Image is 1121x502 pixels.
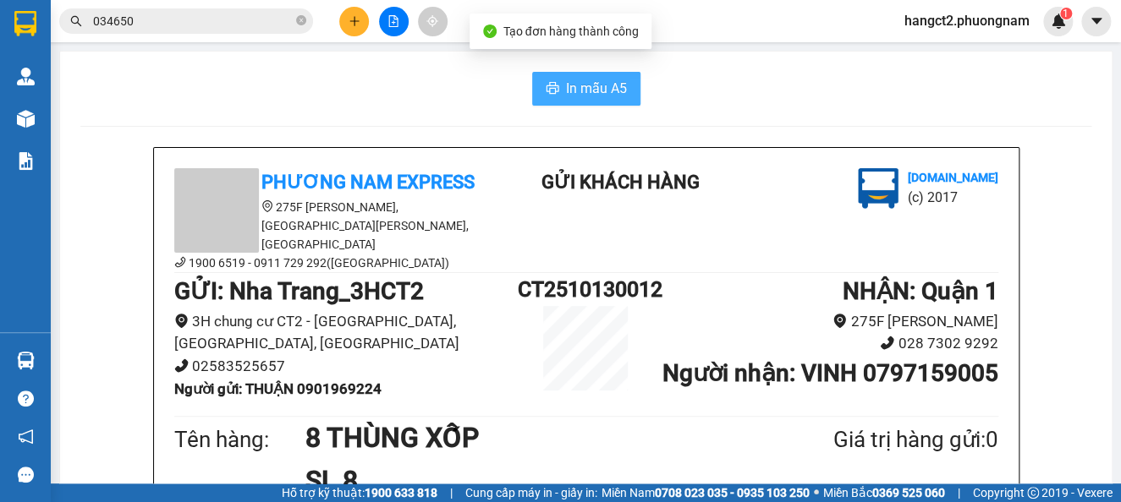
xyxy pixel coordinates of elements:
[814,489,819,496] span: ⚪️
[93,12,293,30] input: Tìm tên, số ĐT hoặc mã đơn
[823,483,945,502] span: Miền Bắc
[18,390,34,407] span: question-circle
[465,483,597,502] span: Cung cấp máy in - giấy in:
[1027,487,1039,499] span: copyright
[655,332,998,355] li: 028 7302 9292
[174,310,518,355] li: 3H chung cư CT2 - [GEOGRAPHIC_DATA], [GEOGRAPHIC_DATA], [GEOGRAPHIC_DATA]
[174,314,189,328] span: environment
[349,15,360,27] span: plus
[305,460,750,502] h1: SL 8
[418,7,448,36] button: aim
[174,380,382,397] b: Người gửi : THUẬN 0901969224
[541,172,700,193] b: Gửi khách hàng
[17,110,35,128] img: warehouse-icon
[842,277,997,305] b: NHẬN : Quận 1
[872,486,945,499] strong: 0369 525 060
[365,486,437,499] strong: 1900 633 818
[174,355,518,378] li: 02583525657
[750,423,997,457] div: Giá trị hàng gửi: 0
[18,428,34,445] span: notification
[662,359,997,387] b: Người nhận : VINH 0797159005
[282,483,437,502] span: Hỗ trợ kỹ thuật:
[1060,8,1072,19] sup: 1
[387,15,399,27] span: file-add
[1089,14,1104,29] span: caret-down
[532,72,640,106] button: printerIn mẫu A5
[1051,14,1066,29] img: icon-new-feature
[261,172,475,193] b: Phương Nam Express
[174,254,479,272] li: 1900 6519 - 0911 729 292([GEOGRAPHIC_DATA])
[858,168,898,209] img: logo.jpg
[1081,7,1111,36] button: caret-down
[174,423,306,457] div: Tên hàng:
[17,352,35,369] img: warehouse-icon
[907,187,997,208] li: (c) 2017
[261,200,273,212] span: environment
[833,314,847,328] span: environment
[503,25,639,38] span: Tạo đơn hàng thành công
[379,7,409,36] button: file-add
[339,7,369,36] button: plus
[483,25,497,38] span: check-circle
[296,15,306,25] span: close-circle
[546,81,559,97] span: printer
[958,483,960,502] span: |
[566,78,627,99] span: In mẫu A5
[18,467,34,483] span: message
[174,198,479,254] li: 275F [PERSON_NAME], [GEOGRAPHIC_DATA][PERSON_NAME], [GEOGRAPHIC_DATA]
[174,358,189,373] span: phone
[174,256,186,268] span: phone
[426,15,438,27] span: aim
[602,483,810,502] span: Miền Nam
[296,14,306,30] span: close-circle
[450,483,453,502] span: |
[517,273,654,306] h1: CT2510130012
[174,277,424,305] b: GỬI : Nha Trang_3HCT2
[655,310,998,333] li: 275F [PERSON_NAME]
[891,10,1043,31] span: hangct2.phuongnam
[907,171,997,184] b: [DOMAIN_NAME]
[14,11,36,36] img: logo-vxr
[305,417,750,459] h1: 8 THÙNG XỐP
[655,486,810,499] strong: 0708 023 035 - 0935 103 250
[70,15,82,27] span: search
[17,68,35,85] img: warehouse-icon
[17,152,35,170] img: solution-icon
[1063,8,1069,19] span: 1
[880,336,894,350] span: phone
